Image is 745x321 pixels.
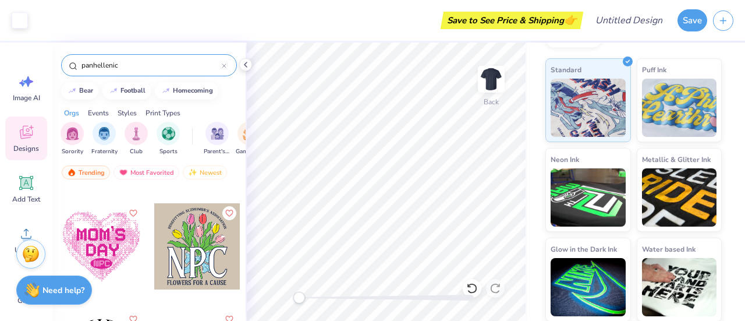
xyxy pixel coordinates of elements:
[118,108,137,118] div: Styles
[12,195,40,204] span: Add Text
[204,122,230,156] div: filter for Parent's Weekend
[211,127,224,140] img: Parent's Weekend Image
[204,147,230,156] span: Parent's Weekend
[642,79,717,137] img: Puff Ink
[120,87,146,94] div: football
[102,82,151,100] button: football
[98,127,111,140] img: Fraternity Image
[61,122,84,156] div: filter for Sorority
[61,82,98,100] button: bear
[484,97,499,107] div: Back
[157,122,180,156] button: filter button
[480,68,503,91] img: Back
[293,292,305,304] div: Accessibility label
[119,168,128,177] img: most_fav.gif
[243,127,256,140] img: Game Day Image
[13,93,40,103] span: Image AI
[551,168,626,227] img: Neon Ink
[642,243,696,255] span: Water based Ink
[126,206,140,220] button: Like
[551,153,579,165] span: Neon Ink
[551,64,581,76] span: Standard
[125,122,148,156] button: filter button
[564,13,577,27] span: 👉
[15,245,38,255] span: Upload
[113,165,179,179] div: Most Favorited
[236,122,262,156] div: filter for Game Day
[146,108,180,118] div: Print Types
[67,168,76,177] img: trending.gif
[91,147,118,156] span: Fraternity
[188,168,197,177] img: newest.gif
[642,168,717,227] img: Metallic & Glitter Ink
[222,206,236,220] button: Like
[68,87,77,94] img: trend_line.gif
[130,147,143,156] span: Club
[125,122,148,156] div: filter for Club
[586,9,672,32] input: Untitled Design
[13,144,39,153] span: Designs
[236,122,262,156] button: filter button
[80,59,222,71] input: Try "Alpha"
[91,122,118,156] div: filter for Fraternity
[642,258,717,316] img: Water based Ink
[109,87,118,94] img: trend_line.gif
[62,165,110,179] div: Trending
[61,122,84,156] button: filter button
[444,12,580,29] div: Save to See Price & Shipping
[64,108,79,118] div: Orgs
[62,147,83,156] span: Sorority
[130,127,143,140] img: Club Image
[66,127,79,140] img: Sorority Image
[79,87,93,94] div: bear
[162,127,175,140] img: Sports Image
[642,153,711,165] span: Metallic & Glitter Ink
[42,285,84,296] strong: Need help?
[551,243,617,255] span: Glow in the Dark Ink
[551,79,626,137] img: Standard
[173,87,213,94] div: homecoming
[183,165,227,179] div: Newest
[677,9,707,31] button: Save
[155,82,218,100] button: homecoming
[91,122,118,156] button: filter button
[642,64,666,76] span: Puff Ink
[236,147,262,156] span: Game Day
[551,258,626,316] img: Glow in the Dark Ink
[161,87,171,94] img: trend_line.gif
[88,108,109,118] div: Events
[159,147,178,156] span: Sports
[204,122,230,156] button: filter button
[157,122,180,156] div: filter for Sports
